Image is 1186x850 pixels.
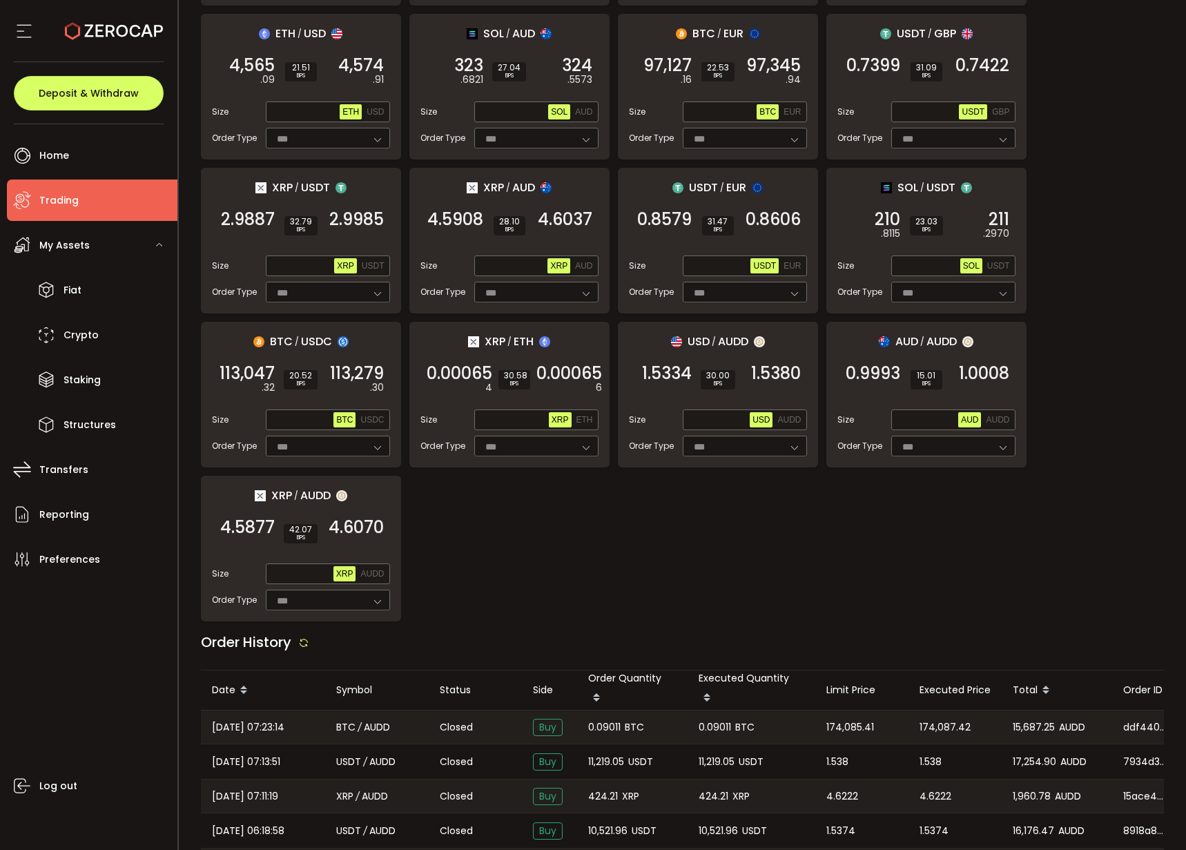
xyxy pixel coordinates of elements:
em: .32 [262,380,275,395]
span: Order Type [629,132,674,144]
em: / [920,182,924,194]
span: 0.7399 [846,59,900,73]
span: Size [420,414,437,426]
button: AUD [572,258,595,273]
button: ETH [574,412,596,427]
img: btc_portfolio.svg [676,28,687,39]
span: XRP [552,415,569,425]
span: Buy [533,753,563,771]
span: USDT [987,261,1010,271]
span: Closed [440,755,473,769]
span: Size [212,260,229,272]
button: AUDD [983,412,1012,427]
span: 31.09 [916,64,937,72]
span: 10,521.96 [699,823,738,839]
span: USDT [926,179,955,196]
img: zuPXiwguUFiBOIQyqLOiXsnnNitlx7q4LCwEbLHADjIpTka+Lip0HH8D0VTrd02z+wEAAAAASUVORK5CYII= [754,336,765,347]
span: 4,565 [229,59,275,73]
i: BPS [706,380,730,388]
span: USDT [753,261,776,271]
button: SOL [548,104,570,119]
em: / [358,719,362,735]
span: 424.21 [588,789,618,804]
button: USDC [358,412,387,427]
button: USDT [750,258,779,273]
span: USDC [301,333,332,350]
span: 0.9993 [846,367,900,380]
span: AUDD [364,719,390,735]
span: XRP [272,179,293,196]
span: Buy [533,822,563,840]
button: AUD [572,104,595,119]
em: .6821 [460,73,483,87]
span: USD [752,415,770,425]
img: sol_portfolio.png [881,182,892,193]
span: 15,687.25 [1013,719,1055,735]
span: My Assets [39,235,90,255]
em: .8115 [881,226,900,241]
img: aud_portfolio.svg [541,182,552,193]
span: [DATE] 07:23:14 [212,719,284,735]
span: AUD [512,179,535,196]
button: SOL [960,258,982,273]
span: 113,047 [220,367,275,380]
span: AUD [961,415,978,425]
span: 4.6070 [329,521,384,534]
img: aud_portfolio.svg [879,336,890,347]
i: BPS [707,72,729,80]
span: SOL [897,179,918,196]
span: 23.03 [915,218,937,226]
em: / [295,182,299,194]
img: usdc_portfolio.svg [338,336,349,347]
div: Status [429,682,522,698]
em: / [363,823,367,839]
span: USD [304,25,326,42]
em: / [720,182,724,194]
span: Size [629,414,645,426]
em: .94 [786,73,801,87]
span: Structures [64,415,116,435]
span: XRP [271,487,292,504]
button: EUR [781,258,804,273]
img: zuPXiwguUFiBOIQyqLOiXsnnNitlx7q4LCwEbLHADjIpTka+Lip0HH8D0VTrd02z+wEAAAAASUVORK5CYII= [962,336,973,347]
span: 324 [562,59,592,73]
button: GBP [989,104,1012,119]
div: Total [1002,679,1112,702]
button: XRP [549,412,572,427]
em: / [506,28,510,40]
i: BPS [504,380,525,388]
img: eth_portfolio.svg [539,336,550,347]
span: BTC [735,719,755,735]
img: xrp_portfolio.png [255,182,266,193]
span: 15.01 [916,371,937,380]
em: / [920,336,924,348]
i: BPS [291,72,311,80]
img: usdt_portfolio.svg [336,182,347,193]
img: xrp_portfolio.png [467,182,478,193]
span: Size [212,106,229,118]
em: / [928,28,932,40]
span: AUDD [300,487,331,504]
span: 0.09011 [699,719,731,735]
span: Size [212,568,229,580]
span: Order Type [212,132,257,144]
span: 22.53 [707,64,729,72]
button: XRP [333,566,356,581]
span: XRP [550,261,567,271]
span: BTC [692,25,715,42]
span: AUD [575,261,592,271]
span: 97,127 [643,59,692,73]
span: Order Type [837,132,882,144]
em: / [363,754,367,770]
span: 1.5380 [751,367,801,380]
span: EUR [784,107,801,117]
img: xrp_portfolio.png [255,490,266,501]
span: AUDD [360,569,384,579]
span: EUR [726,179,746,196]
span: AUD [895,333,918,350]
em: .30 [370,380,384,395]
button: ETH [340,104,362,119]
em: / [356,789,360,804]
i: BPS [498,72,521,80]
span: 2.9887 [221,213,275,226]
